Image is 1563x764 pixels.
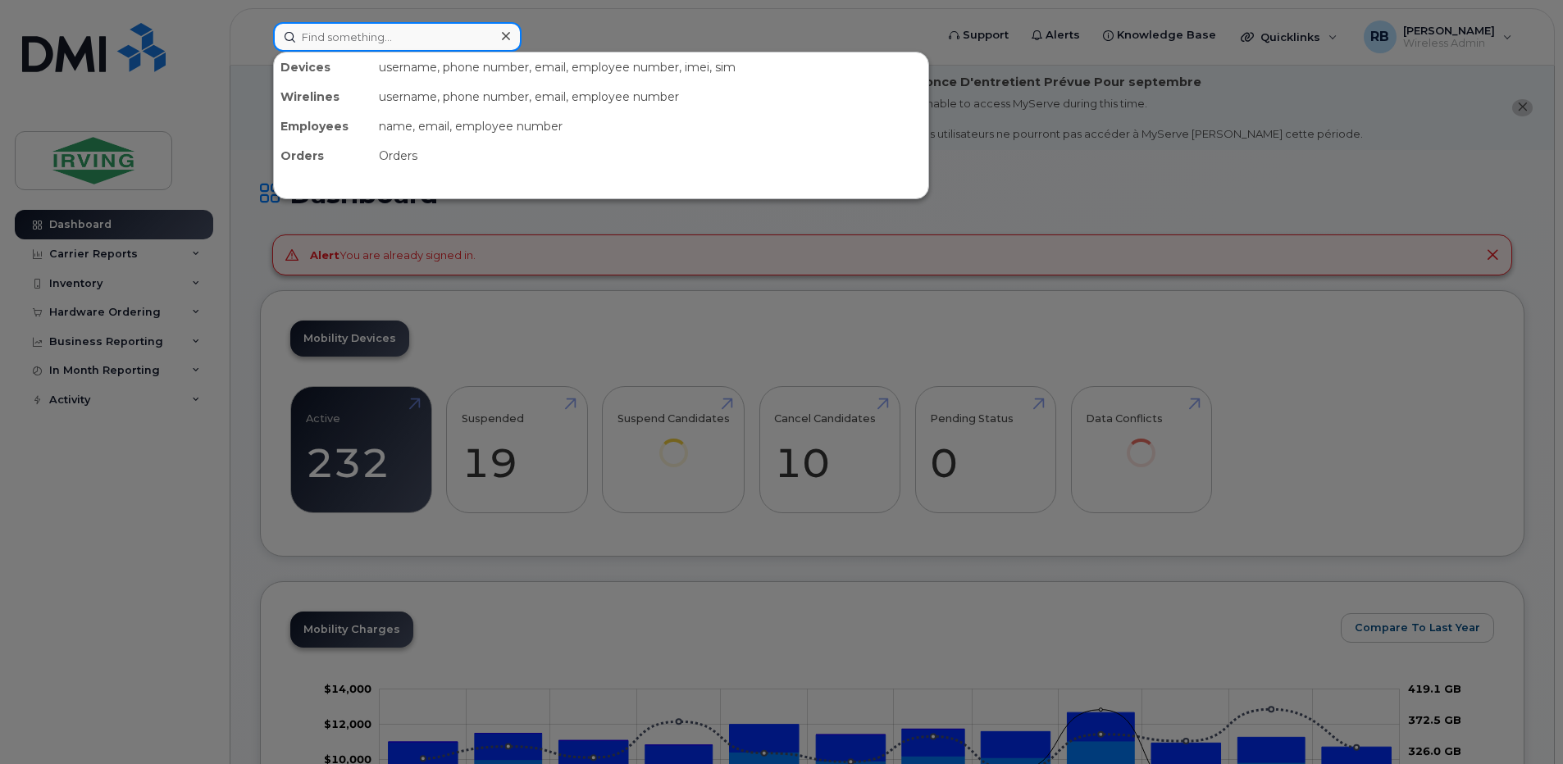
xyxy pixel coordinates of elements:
div: Orders [372,141,928,171]
div: Devices [274,52,372,82]
div: username, phone number, email, employee number [372,82,928,111]
div: username, phone number, email, employee number, imei, sim [372,52,928,82]
div: Orders [274,141,372,171]
div: name, email, employee number [372,111,928,141]
div: Wirelines [274,82,372,111]
div: Employees [274,111,372,141]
